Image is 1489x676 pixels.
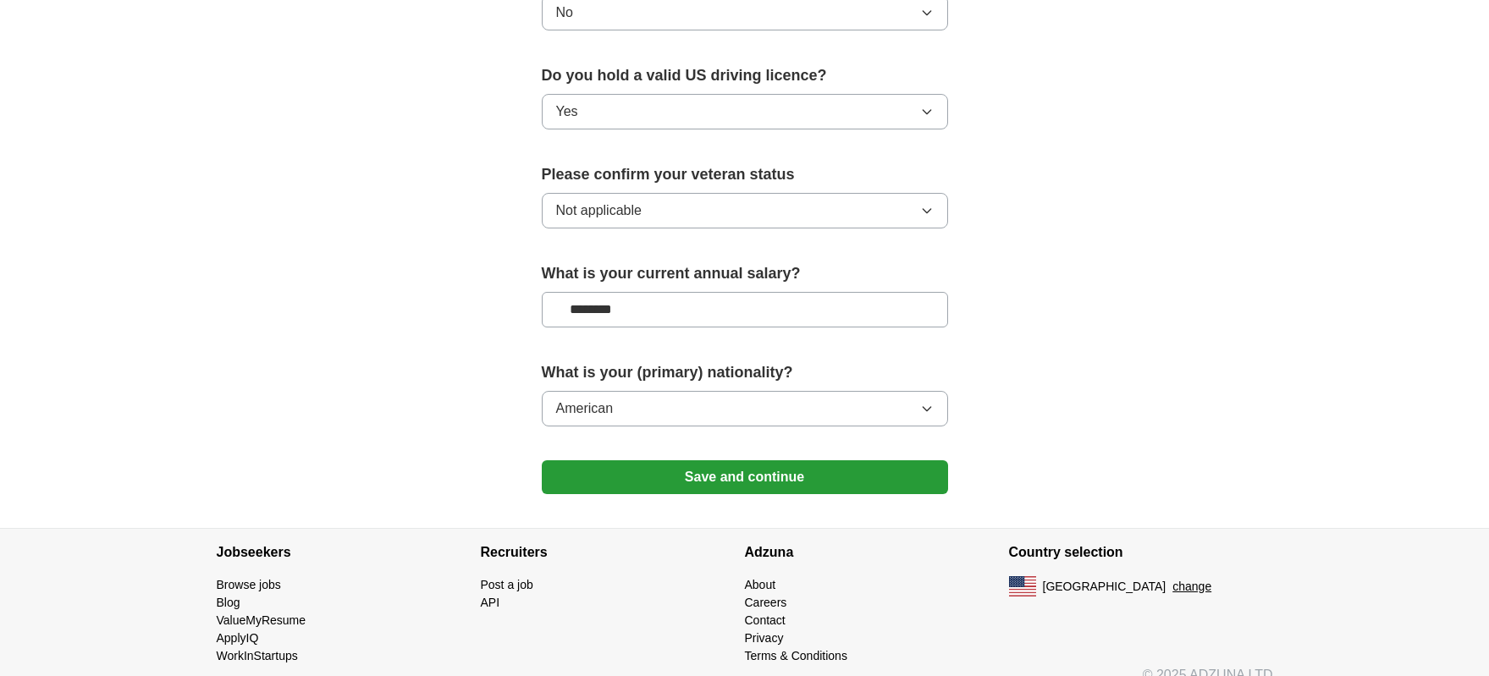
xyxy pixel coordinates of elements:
label: What is your current annual salary? [542,262,948,285]
span: [GEOGRAPHIC_DATA] [1043,578,1166,596]
a: API [481,596,500,609]
label: What is your (primary) nationality? [542,361,948,384]
button: Not applicable [542,193,948,228]
span: Yes [556,102,578,122]
button: Yes [542,94,948,129]
a: Privacy [745,631,784,645]
a: WorkInStartups [217,649,298,662]
button: American [542,391,948,426]
button: change [1172,578,1211,596]
img: US flag [1009,576,1036,596]
span: No [556,3,573,23]
span: Not applicable [556,201,642,221]
span: American [556,398,614,419]
a: ApplyIQ [217,631,259,645]
a: Contact [745,613,786,627]
a: Terms & Conditions [745,649,847,662]
a: ValueMyResume [217,613,306,627]
a: Careers [745,596,787,609]
a: About [745,578,776,591]
button: Save and continue [542,460,948,494]
label: Do you hold a valid US driving licence? [542,64,948,87]
label: Please confirm your veteran status [542,163,948,186]
a: Post a job [481,578,533,591]
h4: Country selection [1009,529,1273,576]
a: Blog [217,596,240,609]
a: Browse jobs [217,578,281,591]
